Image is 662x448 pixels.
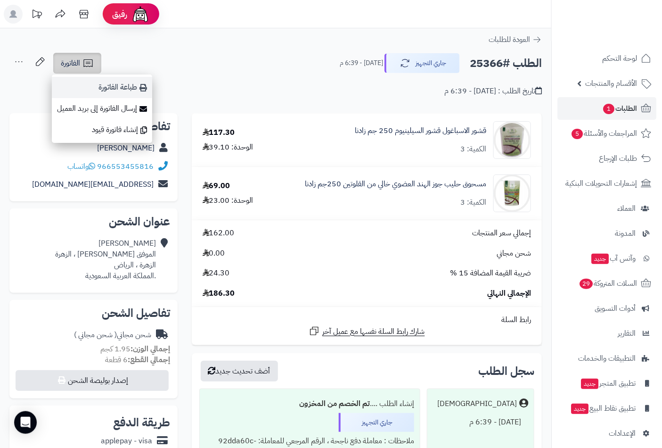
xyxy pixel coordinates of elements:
[61,58,80,69] span: الفاتورة
[557,222,656,245] a: المدونة
[55,238,156,281] div: [PERSON_NAME] الموفق [PERSON_NAME] ، الزهرة الزهرة ، الرياض .المملكة العربية السعودية
[599,152,637,165] span: طلبات الإرجاع
[97,161,154,172] a: 966553455816
[595,302,636,315] span: أدوات التسويق
[17,307,170,319] h2: تفاصيل الشحن
[557,247,656,270] a: وآتس آبجديد
[571,404,588,414] span: جديد
[557,322,656,345] a: التقارير
[14,411,37,434] div: Open Intercom Messenger
[494,121,531,159] img: 1689601357-%D8%AA%D9%86%D8%B2%D9%8A%D9%84%20(9)-90x90.png
[494,174,531,212] img: 1724446273-%D9%85%D8%B3%D8%AD%D9%88%D9%82%20%D8%AD%D9%84%D9%8A%D8%A8%20%D8%AC%D9%88%D8%B2%20%D8%A...
[615,227,636,240] span: المدونة
[478,365,534,377] h3: سجل الطلب
[557,372,656,395] a: تطبيق المتجرجديد
[557,97,656,120] a: الطلبات1
[460,197,486,208] div: الكمية: 3
[580,279,593,289] span: 29
[598,24,653,44] img: logo-2.png
[203,228,235,239] span: 162.00
[609,427,636,440] span: الإعدادات
[113,417,170,428] h2: طريقة الدفع
[97,142,155,154] a: [PERSON_NAME]
[470,54,542,73] h2: الطلب #25366
[322,326,425,337] span: شارك رابط السلة نفسها مع عميل آخر
[203,268,230,279] span: 24.30
[565,177,637,190] span: إشعارات التحويلات البنكية
[557,297,656,320] a: أدوات التسويق
[384,53,460,73] button: جاري التجهيز
[571,127,637,140] span: المراجعات والأسئلة
[203,288,235,299] span: 186.30
[585,77,637,90] span: الأقسام والمنتجات
[557,172,656,195] a: إشعارات التحويلات البنكية
[580,377,636,390] span: تطبيق المتجر
[557,122,656,145] a: المراجعات والأسئلة5
[557,272,656,295] a: السلات المتروكة29
[203,195,253,206] div: الوحدة: 23.00
[131,343,170,355] strong: إجمالي الوزن:
[460,144,486,155] div: الكمية: 3
[603,104,614,114] span: 1
[128,354,170,365] strong: إجمالي القطع:
[444,86,542,97] div: تاريخ الطلب : [DATE] - 6:39 م
[196,315,538,325] div: رابط السلة
[309,325,425,337] a: شارك رابط السلة نفسها مع عميل آخر
[299,398,370,409] b: تم الخصم من المخزون
[557,47,656,70] a: لوحة التحكم
[581,379,598,389] span: جديد
[205,395,414,413] div: إنشاء الطلب ....
[101,436,152,447] div: applepay - visa
[602,102,637,115] span: الطلبات
[450,268,531,279] span: ضريبة القيمة المضافة 15 %
[618,327,636,340] span: التقارير
[340,58,383,68] small: [DATE] - 6:39 م
[355,125,486,136] a: قشور الاسباغول قشور السيلينيوم 250 جم زادنا
[602,52,637,65] span: لوحة التحكم
[53,53,101,74] a: الفاتورة
[489,34,542,45] a: العودة للطلبات
[489,34,530,45] span: العودة للطلبات
[557,422,656,445] a: الإعدادات
[52,77,152,98] a: طباعة الفاتورة
[201,361,278,382] button: أضف تحديث جديد
[339,413,414,432] div: جاري التجهيز
[74,330,151,340] div: شحن مجاني
[17,121,170,132] h2: تفاصيل العميل
[67,161,95,172] a: واتساب
[579,277,637,290] span: السلات المتروكة
[203,142,253,153] div: الوحدة: 39.10
[203,181,230,191] div: 69.00
[112,8,127,20] span: رفيق
[32,179,154,190] a: [EMAIL_ADDRESS][DOMAIN_NAME]
[52,98,152,119] a: إرسال الفاتورة إلى بريد العميل
[105,354,170,365] small: 6 قطعة
[557,147,656,170] a: طلبات الإرجاع
[487,288,531,299] span: الإجمالي النهائي
[203,248,225,259] span: 0.00
[131,5,150,24] img: ai-face.png
[437,398,517,409] div: [DEMOGRAPHIC_DATA]
[305,179,486,190] a: مسحوق حليب جوز الهند العضوي خالي من القلوتين 250جم زادنا
[203,127,235,138] div: 117.30
[16,370,169,391] button: إصدار بوليصة الشحن
[578,352,636,365] span: التطبيقات والخدمات
[74,329,117,340] span: ( شحن مجاني )
[572,129,583,139] span: 5
[590,252,636,265] span: وآتس آب
[433,413,528,431] div: [DATE] - 6:39 م
[557,197,656,220] a: العملاء
[570,402,636,415] span: تطبيق نقاط البيع
[472,228,531,239] span: إجمالي سعر المنتجات
[591,254,609,264] span: جديد
[617,202,636,215] span: العملاء
[17,216,170,227] h2: عنوان الشحن
[100,343,170,355] small: 1.95 كجم
[557,347,656,370] a: التطبيقات والخدمات
[52,119,152,141] a: إنشاء فاتورة قيود
[497,248,531,259] span: شحن مجاني
[557,397,656,420] a: تطبيق نقاط البيعجديد
[25,5,49,26] a: تحديثات المنصة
